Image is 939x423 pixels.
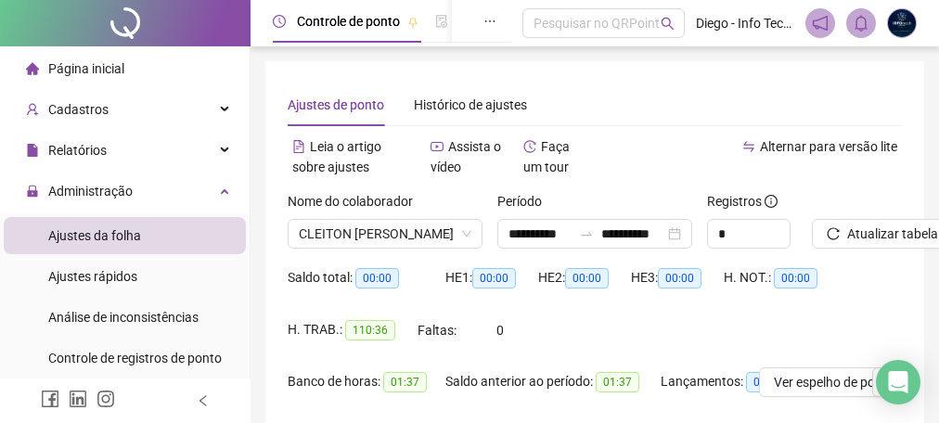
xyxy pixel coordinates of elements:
span: ellipsis [483,15,496,28]
span: Diego - Info Tecch Soluções Corporativa em T.I [696,13,794,33]
span: Ajustes rápidos [48,269,137,284]
div: Saldo anterior ao período: [445,371,661,392]
span: search [661,17,675,31]
span: Controle de registros de ponto [48,351,222,365]
button: Ver espelho de ponto [759,367,909,397]
label: Nome do colaborador [288,191,425,211]
div: HE 3: [631,267,724,288]
span: file-text [292,140,305,153]
span: Relatórios [48,143,107,158]
span: left [197,394,210,407]
span: info-circle [765,195,778,208]
span: Leia o artigo sobre ajustes [292,139,381,174]
span: Administração [48,184,133,199]
div: Open Intercom Messenger [876,360,920,404]
span: instagram [96,390,115,408]
span: 00:00 [472,268,516,288]
span: Faltas: [418,323,459,338]
span: file [26,144,39,157]
span: 00:00 [355,268,399,288]
span: to [579,226,594,241]
span: file-done [435,15,448,28]
span: Ajustes da folha [48,228,141,243]
span: reload [827,227,840,240]
span: Controle de ponto [297,14,400,29]
span: Página inicial [48,61,124,76]
span: notification [812,15,829,32]
span: linkedin [69,390,87,408]
div: Banco de horas: [288,371,445,392]
span: Registros [707,191,778,211]
span: 01:37 [383,372,427,392]
div: HE 1: [445,267,538,288]
span: swap-right [579,226,594,241]
span: Assista o vídeo [431,139,501,174]
span: 110:36 [345,320,395,340]
span: Análise de inconsistências [48,310,199,325]
span: Ajustes de ponto [288,97,384,112]
span: 00:00 [658,268,701,288]
span: down [461,228,472,239]
span: Faça um tour [523,139,570,174]
div: HE 2: [538,267,631,288]
span: home [26,62,39,75]
span: Alternar para versão lite [760,139,897,154]
label: Período [497,191,554,211]
span: Ver espelho de ponto [774,372,894,392]
div: H. TRAB.: [288,319,418,340]
span: 00:00 [746,372,790,392]
span: 00:00 [774,268,817,288]
span: 00:00 [565,268,609,288]
span: pushpin [407,17,418,28]
span: CLEITON ALBERTO DOS SANTOS [299,220,471,248]
span: Histórico de ajustes [414,97,527,112]
span: facebook [41,390,59,408]
span: clock-circle [273,15,286,28]
span: 0 [496,323,504,338]
div: Saldo total: [288,267,445,288]
span: bell [853,15,869,32]
span: Cadastros [48,102,109,117]
img: 5142 [888,9,916,37]
span: swap [742,140,755,153]
span: lock [26,185,39,198]
span: 01:37 [596,372,639,392]
div: Lançamentos: [661,371,809,392]
span: user-add [26,103,39,116]
span: youtube [431,140,444,153]
span: filter [443,228,454,239]
span: Atualizar tabela [847,224,938,244]
span: history [523,140,536,153]
div: H. NOT.: [724,267,844,288]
